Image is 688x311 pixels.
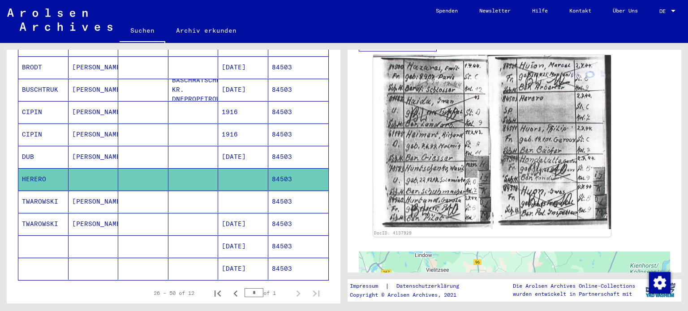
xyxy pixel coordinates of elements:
mat-cell: TWAROWSKI [18,191,69,213]
img: 001.jpg [373,55,611,229]
p: Die Arolsen Archives Online-Collections [513,282,635,290]
mat-cell: BRODT [18,56,69,78]
button: First page [209,284,227,302]
mat-cell: [DATE] [218,235,268,257]
a: Impressum [350,281,385,291]
mat-cell: [PERSON_NAME] [69,79,119,101]
mat-cell: CIPIN [18,124,69,145]
mat-cell: 84503 [268,191,329,213]
p: Copyright © Arolsen Archives, 2021 [350,291,470,299]
mat-cell: [PERSON_NAME] [69,124,119,145]
mat-cell: [DATE] [218,146,268,168]
img: yv_logo.png [644,279,677,301]
a: Suchen [120,20,165,43]
mat-cell: 84503 [268,258,329,280]
div: 26 – 50 of 12 [154,289,194,297]
mat-cell: 1916 [218,124,268,145]
span: DE [659,8,669,14]
mat-cell: [DATE] [218,258,268,280]
mat-cell: 84503 [268,79,329,101]
mat-cell: BASCHMATSCHKA, KR. DNEPROPETROWSK [168,79,219,101]
mat-cell: BUSCHTRUK [18,79,69,101]
mat-cell: [DATE] [218,56,268,78]
mat-cell: 84503 [268,101,329,123]
mat-cell: [PERSON_NAME] [69,191,119,213]
mat-cell: [DATE] [218,79,268,101]
a: Datenschutzerklärung [389,281,470,291]
mat-cell: [PERSON_NAME] [69,213,119,235]
a: DocID: 4137929 [374,230,412,235]
img: Zustimmung ändern [649,272,671,294]
div: | [350,281,470,291]
mat-cell: DUB [18,146,69,168]
img: Arolsen_neg.svg [7,9,112,31]
mat-cell: 84503 [268,146,329,168]
button: Previous page [227,284,245,302]
mat-cell: TWAROWSKI [18,213,69,235]
mat-cell: CIPIN [18,101,69,123]
mat-cell: 84503 [268,213,329,235]
mat-cell: [PERSON_NAME] [69,146,119,168]
button: Next page [289,284,307,302]
button: Last page [307,284,325,302]
mat-cell: [DATE] [218,213,268,235]
mat-cell: HERERO [18,168,69,190]
mat-cell: 1916 [218,101,268,123]
mat-cell: 84503 [268,235,329,257]
p: wurden entwickelt in Partnerschaft mit [513,290,635,298]
mat-cell: 84503 [268,124,329,145]
mat-cell: [PERSON_NAME] [69,101,119,123]
mat-cell: [PERSON_NAME] [69,56,119,78]
mat-cell: 84503 [268,56,329,78]
mat-cell: 84503 [268,168,329,190]
div: of 1 [245,289,289,297]
a: Archiv erkunden [165,20,247,41]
